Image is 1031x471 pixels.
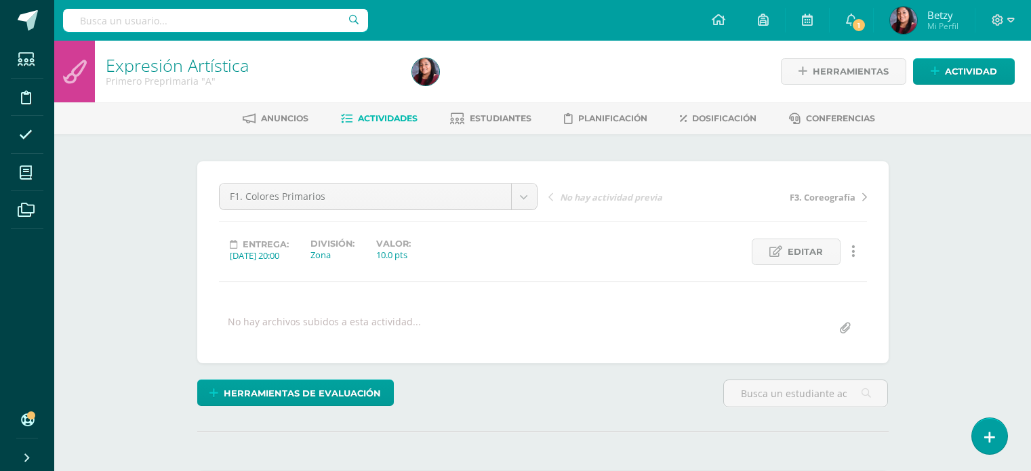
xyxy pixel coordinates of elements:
span: Actividades [358,113,418,123]
span: Mi Perfil [927,20,958,32]
span: Entrega: [243,239,289,249]
span: F3. Coreografía [790,191,855,203]
span: F1. Colores Primarios [230,184,501,209]
a: Expresión Artística [106,54,249,77]
span: Dosificación [692,113,756,123]
img: e3ef1c2e9fb4cf0091d72784ffee823d.png [412,58,439,85]
a: Herramientas [781,58,906,85]
label: Valor: [376,239,411,249]
a: Actividad [913,58,1015,85]
span: Herramientas de evaluación [224,381,381,406]
span: 1 [851,18,866,33]
a: F1. Colores Primarios [220,184,537,209]
input: Busca un estudiante aquí... [724,380,887,407]
img: e3ef1c2e9fb4cf0091d72784ffee823d.png [890,7,917,34]
a: F3. Coreografía [708,190,867,203]
span: Estudiantes [470,113,531,123]
input: Busca un usuario... [63,9,368,32]
span: Editar [788,239,823,264]
span: Anuncios [261,113,308,123]
span: Actividad [945,59,997,84]
span: Betzy [927,8,958,22]
h1: Expresión Artística [106,56,396,75]
div: Primero Preprimaria 'A' [106,75,396,87]
a: Dosificación [680,108,756,129]
div: Zona [310,249,355,261]
span: Conferencias [806,113,875,123]
a: Planificación [564,108,647,129]
a: Estudiantes [450,108,531,129]
div: [DATE] 20:00 [230,249,289,262]
div: 10.0 pts [376,249,411,261]
a: Herramientas de evaluación [197,380,394,406]
span: Herramientas [813,59,889,84]
label: División: [310,239,355,249]
span: No hay actividad previa [560,191,662,203]
div: No hay archivos subidos a esta actividad... [228,315,421,342]
a: Conferencias [789,108,875,129]
a: Anuncios [243,108,308,129]
span: Planificación [578,113,647,123]
a: Actividades [341,108,418,129]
